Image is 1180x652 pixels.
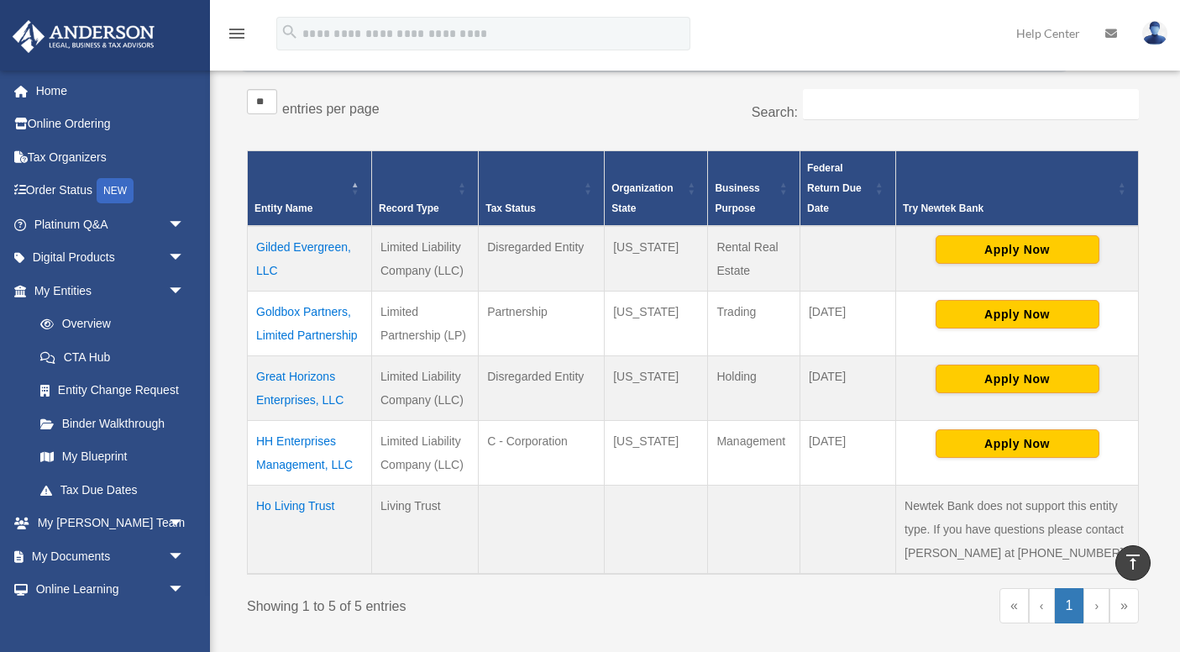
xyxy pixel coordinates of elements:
[168,539,202,574] span: arrow_drop_down
[24,440,202,474] a: My Blueprint
[12,108,210,141] a: Online Ordering
[12,74,210,108] a: Home
[24,340,202,374] a: CTA Hub
[24,374,202,407] a: Entity Change Request
[371,151,478,227] th: Record Type: Activate to sort
[227,24,247,44] i: menu
[605,356,708,421] td: [US_STATE]
[896,486,1139,575] td: Newtek Bank does not support this entity type. If you have questions please contact [PERSON_NAME]...
[605,226,708,292] td: [US_STATE]
[12,174,210,208] a: Order StatusNEW
[247,588,680,618] div: Showing 1 to 5 of 5 entries
[999,588,1029,623] a: First
[936,429,1099,458] button: Apply Now
[479,292,605,356] td: Partnership
[1142,21,1167,45] img: User Pic
[248,226,372,292] td: Gilded Evergreen, LLC
[227,29,247,44] a: menu
[479,421,605,486] td: C - Corporation
[807,162,862,214] span: Federal Return Due Date
[24,473,202,507] a: Tax Due Dates
[605,151,708,227] th: Organization State: Activate to sort
[12,573,210,607] a: Online Learningarrow_drop_down
[248,292,372,356] td: Goldbox Partners, Limited Partnership
[708,356,800,421] td: Holding
[371,486,478,575] td: Living Trust
[479,151,605,227] th: Tax Status: Activate to sort
[168,208,202,242] span: arrow_drop_down
[896,151,1139,227] th: Try Newtek Bank : Activate to sort
[282,102,380,116] label: entries per page
[903,198,1113,218] div: Try Newtek Bank
[97,178,134,203] div: NEW
[605,421,708,486] td: [US_STATE]
[936,300,1099,329] button: Apply Now
[379,202,439,214] span: Record Type
[168,241,202,276] span: arrow_drop_down
[254,202,312,214] span: Entity Name
[8,20,160,53] img: Anderson Advisors Platinum Portal
[479,226,605,292] td: Disregarded Entity
[708,421,800,486] td: Management
[12,539,210,573] a: My Documentsarrow_drop_down
[708,226,800,292] td: Rental Real Estate
[708,292,800,356] td: Trading
[1115,545,1151,581] a: vertical_align_top
[752,105,798,119] label: Search:
[485,202,536,214] span: Tax Status
[168,274,202,308] span: arrow_drop_down
[715,182,759,214] span: Business Purpose
[12,241,210,275] a: Digital Productsarrow_drop_down
[168,507,202,541] span: arrow_drop_down
[800,356,895,421] td: [DATE]
[936,235,1099,264] button: Apply Now
[1123,552,1143,572] i: vertical_align_top
[708,151,800,227] th: Business Purpose: Activate to sort
[611,182,673,214] span: Organization State
[12,208,210,241] a: Platinum Q&Aarrow_drop_down
[24,407,202,440] a: Binder Walkthrough
[605,292,708,356] td: [US_STATE]
[281,23,299,41] i: search
[936,365,1099,393] button: Apply Now
[24,308,193,341] a: Overview
[248,486,372,575] td: Ho Living Trust
[479,356,605,421] td: Disregarded Entity
[800,421,895,486] td: [DATE]
[12,507,210,540] a: My [PERSON_NAME] Teamarrow_drop_down
[12,274,202,308] a: My Entitiesarrow_drop_down
[248,421,372,486] td: HH Enterprises Management, LLC
[371,421,478,486] td: Limited Liability Company (LLC)
[12,140,210,174] a: Tax Organizers
[371,292,478,356] td: Limited Partnership (LP)
[371,356,478,421] td: Limited Liability Company (LLC)
[800,292,895,356] td: [DATE]
[248,151,372,227] th: Entity Name: Activate to invert sorting
[248,356,372,421] td: Great Horizons Enterprises, LLC
[800,151,895,227] th: Federal Return Due Date: Activate to sort
[168,573,202,607] span: arrow_drop_down
[371,226,478,292] td: Limited Liability Company (LLC)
